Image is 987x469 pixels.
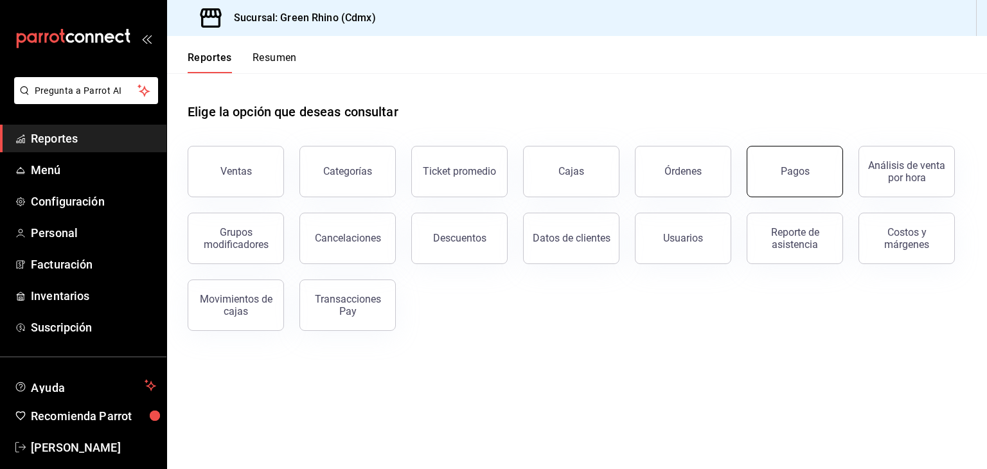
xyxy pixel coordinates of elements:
[664,165,702,177] div: Órdenes
[663,232,703,244] div: Usuarios
[141,33,152,44] button: open_drawer_menu
[31,439,156,456] span: [PERSON_NAME]
[867,159,947,184] div: Análisis de venta por hora
[858,146,955,197] button: Análisis de venta por hora
[323,165,372,177] div: Categorías
[188,51,232,73] button: Reportes
[224,10,376,26] h3: Sucursal: Green Rhino (Cdmx)
[523,213,619,264] button: Datos de clientes
[31,130,156,147] span: Reportes
[188,213,284,264] button: Grupos modificadores
[188,51,297,73] div: navigation tabs
[781,165,810,177] div: Pagos
[423,165,496,177] div: Ticket promedio
[188,146,284,197] button: Ventas
[31,407,156,425] span: Recomienda Parrot
[31,287,156,305] span: Inventarios
[867,226,947,251] div: Costos y márgenes
[533,232,610,244] div: Datos de clientes
[558,165,584,177] div: Cajas
[196,226,276,251] div: Grupos modificadores
[31,378,139,393] span: Ayuda
[31,319,156,336] span: Suscripción
[31,161,156,179] span: Menú
[299,213,396,264] button: Cancelaciones
[31,256,156,273] span: Facturación
[411,213,508,264] button: Descuentos
[220,165,252,177] div: Ventas
[747,213,843,264] button: Reporte de asistencia
[31,224,156,242] span: Personal
[411,146,508,197] button: Ticket promedio
[315,232,381,244] div: Cancelaciones
[14,77,158,104] button: Pregunta a Parrot AI
[858,213,955,264] button: Costos y márgenes
[635,213,731,264] button: Usuarios
[31,193,156,210] span: Configuración
[635,146,731,197] button: Órdenes
[299,279,396,331] button: Transacciones Pay
[747,146,843,197] button: Pagos
[196,293,276,317] div: Movimientos de cajas
[433,232,486,244] div: Descuentos
[188,102,398,121] h1: Elige la opción que deseas consultar
[9,93,158,107] a: Pregunta a Parrot AI
[253,51,297,73] button: Resumen
[523,146,619,197] button: Cajas
[35,84,138,98] span: Pregunta a Parrot AI
[299,146,396,197] button: Categorías
[755,226,835,251] div: Reporte de asistencia
[188,279,284,331] button: Movimientos de cajas
[308,293,387,317] div: Transacciones Pay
